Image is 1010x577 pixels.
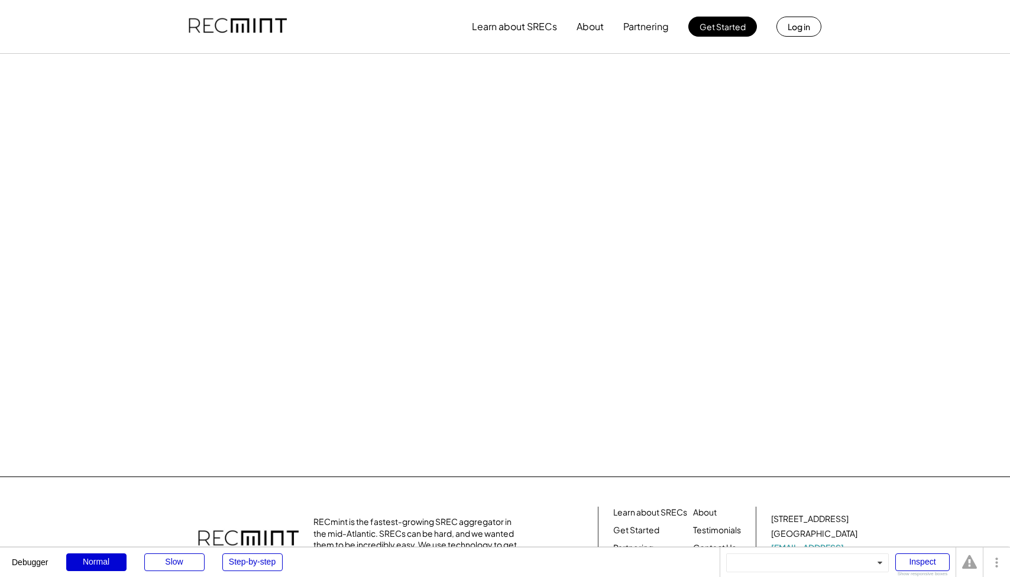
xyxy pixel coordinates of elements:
div: RECmint is the fastest-growing SREC aggregator in the mid-Atlantic. SRECs can be hard, and we wan... [313,516,523,562]
button: Log in [776,17,821,37]
a: Testimonials [693,524,741,536]
img: recmint-logotype%403x.png [189,7,287,47]
a: Learn about SRECs [613,507,687,518]
a: Contact Us [693,542,736,554]
div: Debugger [12,547,48,566]
a: Get Started [613,524,659,536]
div: Slow [144,553,205,571]
img: recmint-logotype%403x.png [198,518,299,560]
div: Step-by-step [222,553,283,571]
button: Learn about SRECs [472,15,557,38]
button: Partnering [623,15,669,38]
button: About [577,15,604,38]
div: [GEOGRAPHIC_DATA] [771,528,857,540]
div: Inspect [895,553,950,571]
div: Show responsive boxes [895,572,950,576]
a: About [693,507,717,518]
button: Get Started [688,17,757,37]
div: Normal [66,553,127,571]
a: Partnering [613,542,653,554]
a: [EMAIL_ADDRESS][DOMAIN_NAME] [771,542,860,565]
div: [STREET_ADDRESS] [771,513,849,525]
